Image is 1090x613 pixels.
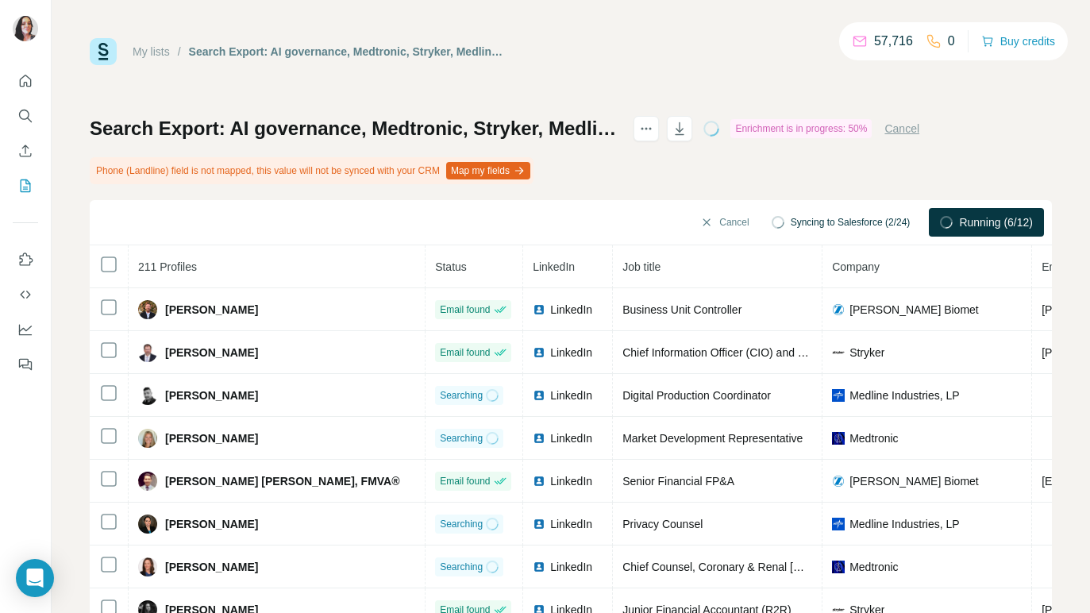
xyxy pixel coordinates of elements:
span: [PERSON_NAME] [165,559,258,575]
p: 57,716 [874,32,913,51]
span: Privacy Counsel [622,518,703,530]
span: Senior Financial FP&A [622,475,734,488]
li: / [178,44,181,60]
img: company-logo [832,346,845,359]
span: LinkedIn [550,430,592,446]
span: Running (6/12) [959,214,1033,230]
span: Searching [440,560,483,574]
button: Quick start [13,67,38,95]
div: Enrichment is in progress: 50% [730,119,872,138]
span: Status [435,260,467,273]
img: Avatar [13,16,38,41]
img: Avatar [138,300,157,319]
span: Stryker [849,345,884,360]
span: [PERSON_NAME] [165,516,258,532]
span: Chief Information Officer (CIO) and Chief Information Security Officer (CISO) [622,346,999,359]
span: Email found [440,345,490,360]
span: 211 Profiles [138,260,197,273]
img: company-logo [832,518,845,530]
span: Medline Industries, LP [849,516,960,532]
span: Email found [440,303,490,317]
span: Digital Production Coordinator [622,389,771,402]
button: Search [13,102,38,130]
span: [PERSON_NAME] [165,345,258,360]
h1: Search Export: AI governance, Medtronic, Stryker, Medline Industries, LP, [PERSON_NAME] Biomet, M... [90,116,619,141]
img: Avatar [138,429,157,448]
img: company-logo [832,303,845,316]
span: Medline Industries, LP [849,387,960,403]
img: company-logo [832,432,845,445]
img: Avatar [138,472,157,491]
img: LinkedIn logo [533,303,545,316]
span: Business Unit Controller [622,303,741,316]
span: Searching [440,517,483,531]
img: LinkedIn logo [533,346,545,359]
span: [PERSON_NAME] [165,430,258,446]
img: Avatar [138,557,157,576]
button: Use Surfe on LinkedIn [13,245,38,274]
img: Surfe Logo [90,38,117,65]
img: LinkedIn logo [533,475,545,488]
a: My lists [133,45,170,58]
span: [PERSON_NAME] [165,302,258,318]
button: Dashboard [13,315,38,344]
img: LinkedIn logo [533,389,545,402]
span: LinkedIn [550,473,592,489]
button: Map my fields [446,162,530,179]
span: Medtronic [849,559,898,575]
div: Search Export: AI governance, Medtronic, Stryker, Medline Industries, LP, [PERSON_NAME] Biomet, M... [189,44,504,60]
span: LinkedIn [550,559,592,575]
span: LinkedIn [550,387,592,403]
span: Chief Counsel, Coronary & Renal [MEDICAL_DATA], Cardiovascular Portfolio [622,561,1003,573]
span: [PERSON_NAME] Biomet [849,302,979,318]
img: Avatar [138,343,157,362]
button: actions [634,116,659,141]
span: Market Development Representative [622,432,803,445]
span: Searching [440,431,483,445]
img: Avatar [138,515,157,534]
button: Buy credits [981,30,1055,52]
div: Phone (Landline) field is not mapped, this value will not be synced with your CRM [90,157,533,184]
button: Cancel [884,121,919,137]
span: [PERSON_NAME] Biomet [849,473,979,489]
span: Email found [440,474,490,488]
div: Open Intercom Messenger [16,559,54,597]
span: Syncing to Salesforce (2/24) [791,215,911,229]
button: My lists [13,172,38,200]
img: LinkedIn logo [533,561,545,573]
img: LinkedIn logo [533,432,545,445]
span: LinkedIn [550,516,592,532]
span: [PERSON_NAME] [PERSON_NAME], FMVA® [165,473,400,489]
span: Medtronic [849,430,898,446]
img: LinkedIn logo [533,518,545,530]
span: Email [1042,260,1069,273]
button: Enrich CSV [13,137,38,165]
p: 0 [948,32,955,51]
span: [PERSON_NAME] [165,387,258,403]
button: Cancel [689,208,760,237]
img: company-logo [832,561,845,573]
span: Searching [440,388,483,403]
img: Avatar [138,386,157,405]
img: company-logo [832,389,845,402]
span: LinkedIn [550,302,592,318]
img: company-logo [832,475,845,488]
span: Company [832,260,880,273]
span: LinkedIn [550,345,592,360]
button: Feedback [13,350,38,379]
span: Job title [622,260,661,273]
span: LinkedIn [533,260,575,273]
button: Use Surfe API [13,280,38,309]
